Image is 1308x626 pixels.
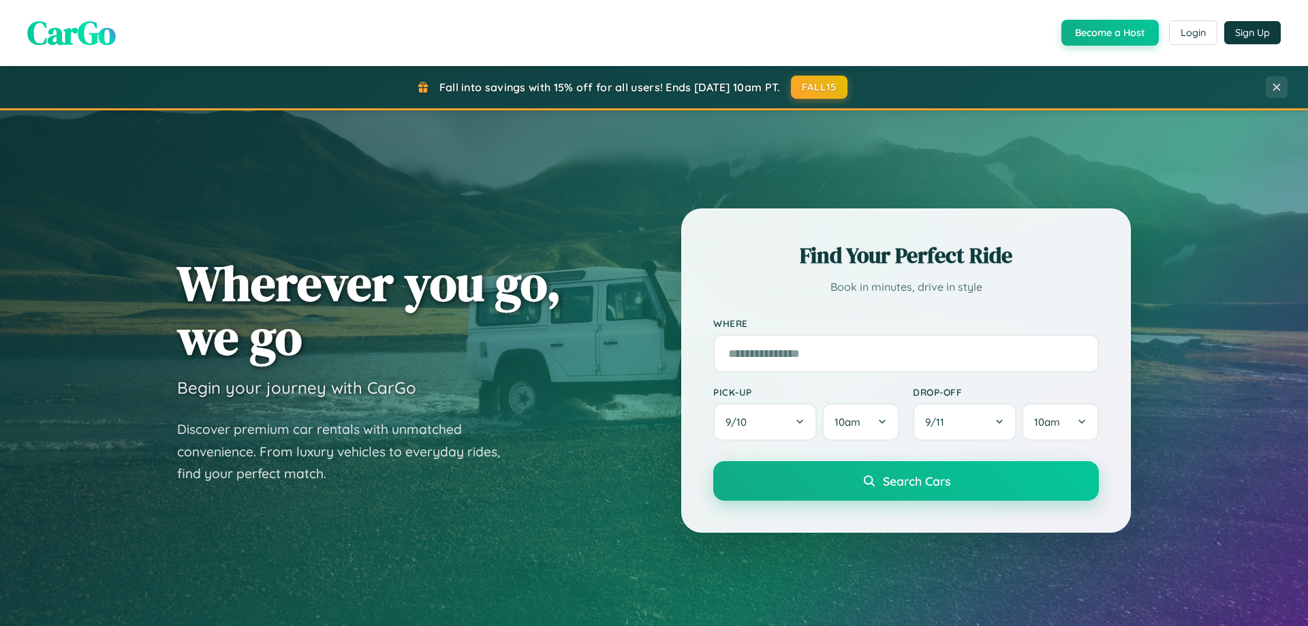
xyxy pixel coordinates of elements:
[822,403,899,441] button: 10am
[713,317,1099,329] label: Where
[713,240,1099,270] h2: Find Your Perfect Ride
[791,76,848,99] button: FALL15
[1022,403,1099,441] button: 10am
[713,461,1099,501] button: Search Cars
[177,377,416,398] h3: Begin your journey with CarGo
[913,386,1099,398] label: Drop-off
[913,403,1016,441] button: 9/11
[726,416,753,428] span: 9 / 10
[439,80,781,94] span: Fall into savings with 15% off for all users! Ends [DATE] 10am PT.
[835,416,860,428] span: 10am
[1169,20,1217,45] button: Login
[27,10,116,55] span: CarGo
[883,473,950,488] span: Search Cars
[713,277,1099,297] p: Book in minutes, drive in style
[177,418,518,485] p: Discover premium car rentals with unmatched convenience. From luxury vehicles to everyday rides, ...
[177,256,561,364] h1: Wherever you go, we go
[925,416,951,428] span: 9 / 11
[1224,21,1281,44] button: Sign Up
[713,386,899,398] label: Pick-up
[1034,416,1060,428] span: 10am
[1061,20,1159,46] button: Become a Host
[713,403,817,441] button: 9/10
